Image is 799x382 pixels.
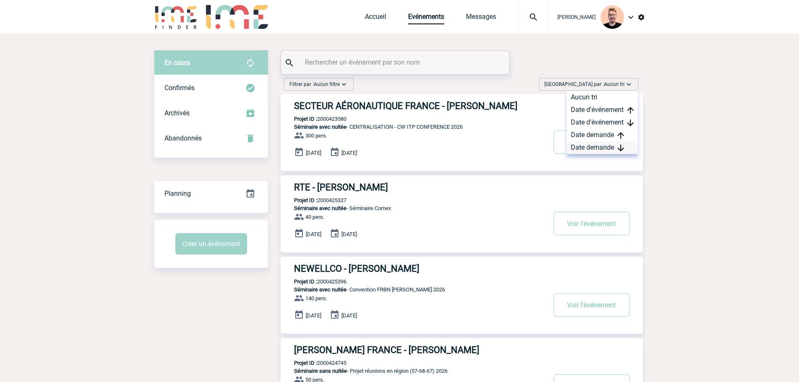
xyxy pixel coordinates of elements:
span: En cours [164,59,190,67]
span: [DATE] [341,231,357,237]
div: Retrouvez ici tous vos événements organisés par date et état d'avancement [154,181,268,206]
a: NEWELLCO - [PERSON_NAME] [281,263,643,274]
div: Retrouvez ici tous vos évènements avant confirmation [154,50,268,75]
span: 140 pers. [305,295,327,301]
span: [DATE] [306,231,321,237]
b: Projet ID : [294,360,317,366]
a: Evénements [408,13,444,24]
h3: RTE - [PERSON_NAME] [294,182,546,192]
span: Séminaire avec nuitée [294,124,346,130]
p: 2000424745 [281,360,346,366]
span: Séminaire avec nuitée [294,286,346,293]
a: SECTEUR AÉRONAUTIQUE FRANCE - [PERSON_NAME] [281,101,643,111]
a: Messages [466,13,496,24]
h3: NEWELLCO - [PERSON_NAME] [294,263,546,274]
button: Créer un événement [175,233,247,255]
p: 2000425327 [281,197,346,203]
b: Projet ID : [294,278,317,285]
span: Séminaire sans nuitée [294,368,347,374]
a: RTE - [PERSON_NAME] [281,182,643,192]
h3: [PERSON_NAME] FRANCE - [PERSON_NAME] [294,345,546,355]
a: Accueil [365,13,386,24]
span: [DATE] [341,312,357,319]
span: Filtrer par : [289,80,340,88]
h3: SECTEUR AÉRONAUTIQUE FRANCE - [PERSON_NAME] [294,101,546,111]
span: 300 pers. [305,133,327,139]
button: Voir l'événement [554,293,630,317]
span: Abandonnés [164,134,202,142]
img: baseline_expand_more_white_24dp-b.png [340,80,348,88]
span: [GEOGRAPHIC_DATA] par : [544,80,625,88]
button: Voir l'événement [554,130,630,154]
img: baseline_expand_more_white_24dp-b.png [625,80,633,88]
span: Aucun filtre [314,81,340,87]
button: Voir l'événement [554,212,630,235]
span: Archivés [164,109,190,117]
div: Aucun tri [567,91,638,104]
span: [DATE] [306,150,321,156]
p: 2000423580 [281,116,346,122]
div: Date d'événement [567,104,638,116]
p: - Séminaire Comex [281,205,546,211]
p: 2000425396 [281,278,346,285]
span: Planning [164,190,191,197]
p: - CENTRALISATION - CW ITP CONFERENCE 2026 [281,124,546,130]
a: Planning [154,181,268,205]
div: Date demande [567,141,638,154]
span: Confirmés [164,84,195,92]
img: arrow_upward.png [627,107,634,114]
b: Projet ID : [294,197,317,203]
div: Date d'événement [567,116,638,129]
span: [DATE] [306,312,321,319]
img: arrow_upward.png [617,132,624,139]
img: arrow_downward.png [627,120,634,126]
span: 40 pers. [305,214,324,220]
span: Aucun tri [604,81,625,87]
b: Projet ID : [294,116,317,122]
input: Rechercher un événement par son nom [303,56,489,68]
a: [PERSON_NAME] FRANCE - [PERSON_NAME] [281,345,643,355]
span: Séminaire avec nuitée [294,205,346,211]
div: Retrouvez ici tous vos événements annulés [154,126,268,151]
div: Retrouvez ici tous les événements que vous avez décidé d'archiver [154,101,268,126]
img: arrow_downward.png [617,145,624,151]
span: [DATE] [341,150,357,156]
img: IME-Finder [154,5,198,29]
p: - Convention FRBN [PERSON_NAME] 2026 [281,286,546,293]
p: - Projet réunions en région (57-68-67) 2026 [281,368,546,374]
span: [PERSON_NAME] [557,14,596,20]
div: Date demande [567,129,638,141]
img: 129741-1.png [601,5,624,29]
